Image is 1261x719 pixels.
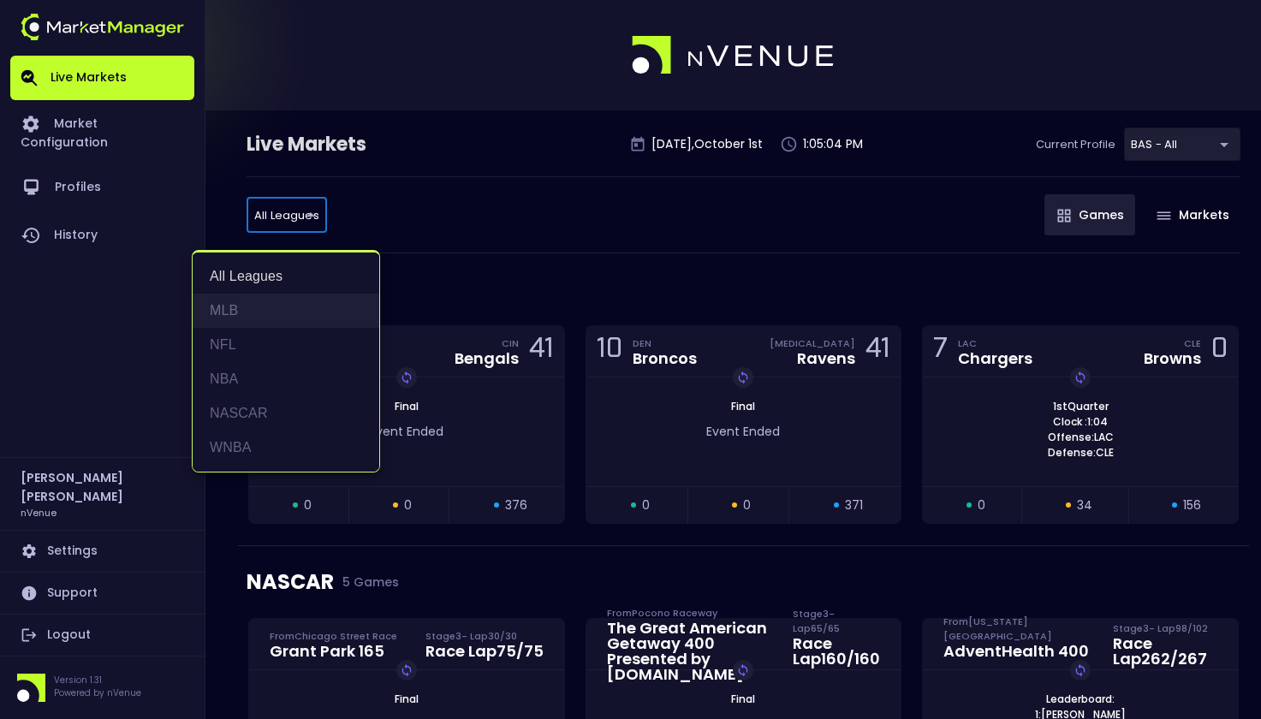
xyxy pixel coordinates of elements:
li: NBA [193,362,379,396]
li: NFL [193,328,379,362]
li: WNBA [193,431,379,465]
li: NASCAR [193,396,379,431]
li: All Leagues [193,259,379,294]
li: MLB [193,294,379,328]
